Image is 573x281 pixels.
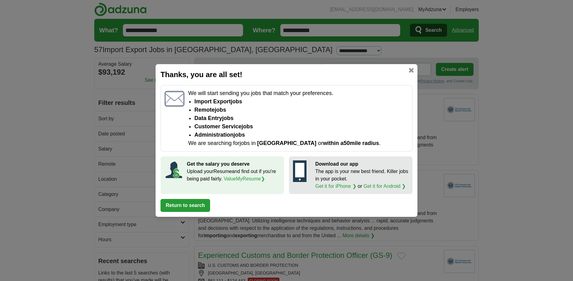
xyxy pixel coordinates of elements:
p: Upload your Resume and find out if you're being paid fairly. [187,168,280,183]
span: [GEOGRAPHIC_DATA] [257,140,316,146]
a: ValueMyResume❯ [224,176,265,181]
span: within a 50 mile radius [323,140,379,146]
p: Download our app [315,160,409,168]
li: Remote jobs [194,106,408,114]
h2: Thanks, you are all set! [161,69,412,80]
li: Customer Service jobs [194,122,408,131]
button: Return to search [161,199,210,212]
p: We are searching for jobs in or . [188,139,408,147]
p: Get the salary you deserve [187,160,280,168]
li: Import Export jobs [194,97,408,106]
p: The app is your new best friend. Killer jobs in your pocket. or [315,168,409,190]
li: Administration jobs [194,131,408,139]
li: Data Entry jobs [194,114,408,122]
a: Get it for iPhone ❯ [315,184,356,189]
a: Get it for Android ❯ [364,184,406,189]
p: We will start sending you jobs that match your preferences. [188,89,408,97]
